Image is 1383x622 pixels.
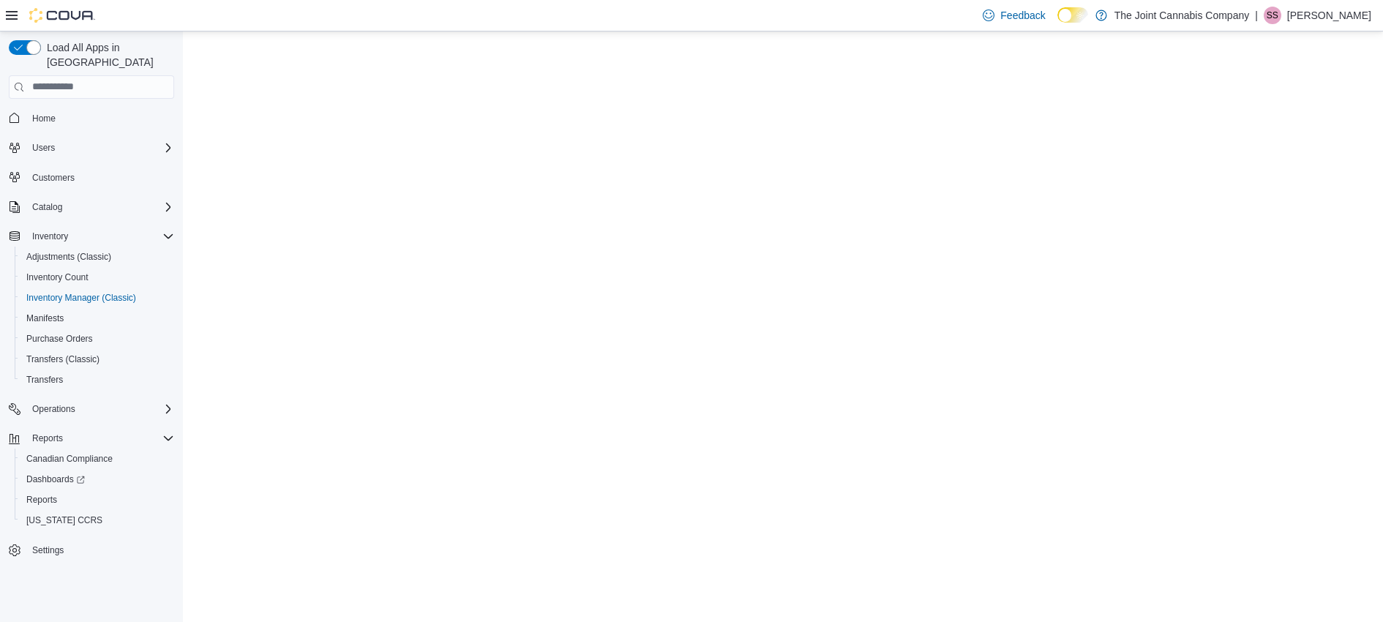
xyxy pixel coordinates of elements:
[15,490,180,510] button: Reports
[3,167,180,188] button: Customers
[26,541,174,559] span: Settings
[15,370,180,390] button: Transfers
[20,248,117,266] a: Adjustments (Classic)
[20,289,174,307] span: Inventory Manager (Classic)
[977,1,1051,30] a: Feedback
[26,139,61,157] button: Users
[9,102,174,599] nav: Complex example
[1114,7,1249,24] p: The Joint Cannabis Company
[20,450,119,468] a: Canadian Compliance
[15,247,180,267] button: Adjustments (Classic)
[32,201,62,213] span: Catalog
[26,514,102,526] span: [US_STATE] CCRS
[15,308,180,329] button: Manifests
[26,312,64,324] span: Manifests
[26,400,81,418] button: Operations
[26,353,100,365] span: Transfers (Classic)
[3,226,180,247] button: Inventory
[1057,7,1088,23] input: Dark Mode
[20,371,174,389] span: Transfers
[26,110,61,127] a: Home
[32,113,56,124] span: Home
[3,197,180,217] button: Catalog
[1000,8,1045,23] span: Feedback
[20,248,174,266] span: Adjustments (Classic)
[26,374,63,386] span: Transfers
[32,544,64,556] span: Settings
[15,449,180,469] button: Canadian Compliance
[26,430,174,447] span: Reports
[20,351,174,368] span: Transfers (Classic)
[1287,7,1371,24] p: [PERSON_NAME]
[20,371,69,389] a: Transfers
[20,471,174,488] span: Dashboards
[20,491,174,509] span: Reports
[26,168,174,187] span: Customers
[26,453,113,465] span: Canadian Compliance
[20,471,91,488] a: Dashboards
[15,329,180,349] button: Purchase Orders
[20,269,174,286] span: Inventory Count
[1264,7,1281,24] div: Sagar Sanghera
[32,172,75,184] span: Customers
[15,288,180,308] button: Inventory Manager (Classic)
[41,40,174,70] span: Load All Apps in [GEOGRAPHIC_DATA]
[32,142,55,154] span: Users
[20,491,63,509] a: Reports
[20,450,174,468] span: Canadian Compliance
[26,139,174,157] span: Users
[20,330,174,348] span: Purchase Orders
[15,349,180,370] button: Transfers (Classic)
[1267,7,1278,24] span: SS
[26,542,70,559] a: Settings
[26,333,93,345] span: Purchase Orders
[32,432,63,444] span: Reports
[20,330,99,348] a: Purchase Orders
[26,198,68,216] button: Catalog
[26,109,174,127] span: Home
[26,228,74,245] button: Inventory
[26,494,57,506] span: Reports
[15,267,180,288] button: Inventory Count
[20,289,142,307] a: Inventory Manager (Classic)
[20,310,70,327] a: Manifests
[3,428,180,449] button: Reports
[26,198,174,216] span: Catalog
[26,430,69,447] button: Reports
[26,292,136,304] span: Inventory Manager (Classic)
[3,539,180,561] button: Settings
[26,228,174,245] span: Inventory
[20,269,94,286] a: Inventory Count
[20,512,174,529] span: Washington CCRS
[32,231,68,242] span: Inventory
[26,251,111,263] span: Adjustments (Classic)
[20,351,105,368] a: Transfers (Classic)
[26,473,85,485] span: Dashboards
[26,271,89,283] span: Inventory Count
[20,310,174,327] span: Manifests
[15,510,180,531] button: [US_STATE] CCRS
[32,403,75,415] span: Operations
[26,169,80,187] a: Customers
[1255,7,1258,24] p: |
[3,138,180,158] button: Users
[15,469,180,490] a: Dashboards
[20,512,108,529] a: [US_STATE] CCRS
[3,108,180,129] button: Home
[26,400,174,418] span: Operations
[29,8,95,23] img: Cova
[3,399,180,419] button: Operations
